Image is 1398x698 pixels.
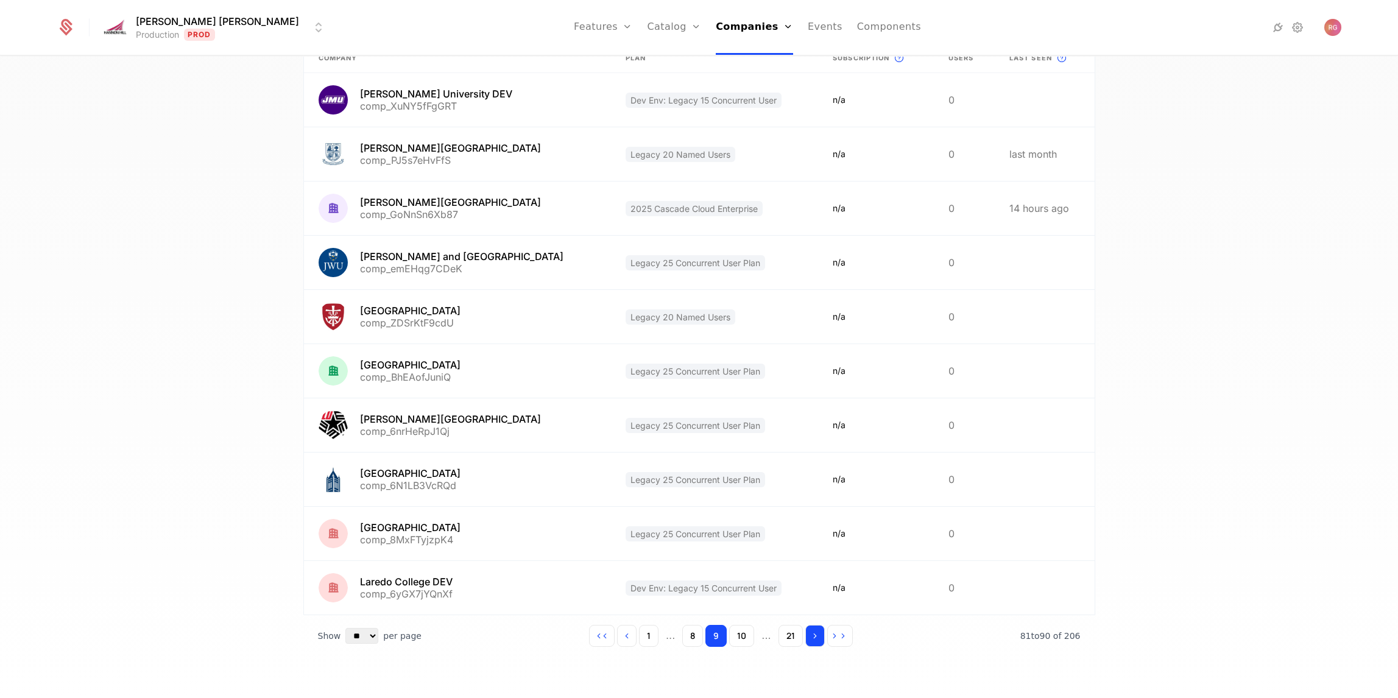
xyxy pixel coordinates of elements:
button: Go to last page [827,625,853,647]
span: 81 to 90 of [1020,631,1064,641]
button: Go to page 10 [729,625,754,647]
th: Plan [611,43,819,73]
div: Table pagination [303,615,1095,657]
button: Go to page 8 [682,625,703,647]
button: Go to first page [589,625,615,647]
button: Go to page 21 [778,625,803,647]
select: Select page size [345,628,378,644]
button: Open user button [1324,19,1341,36]
div: Production [136,29,179,41]
span: Show [318,630,341,642]
span: Subscription [833,53,889,63]
span: ... [661,626,680,646]
button: Select environment [104,14,326,41]
button: Go to page 1 [639,625,658,647]
span: [PERSON_NAME] [PERSON_NAME] [136,14,299,29]
div: Page navigation [589,625,853,647]
span: per page [383,630,422,642]
span: Last seen [1009,53,1052,63]
span: 206 [1020,631,1081,641]
a: Settings [1290,20,1305,35]
span: ... [757,626,775,646]
img: Ryan Griffith [1324,19,1341,36]
th: Company [304,43,611,73]
button: Go to page 9 [705,625,727,647]
a: Integrations [1271,20,1285,35]
button: Go to next page [805,625,825,647]
span: Prod [184,29,215,41]
button: Go to previous page [617,625,637,647]
img: Hannon Hill [101,18,130,37]
th: Users [934,43,995,73]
